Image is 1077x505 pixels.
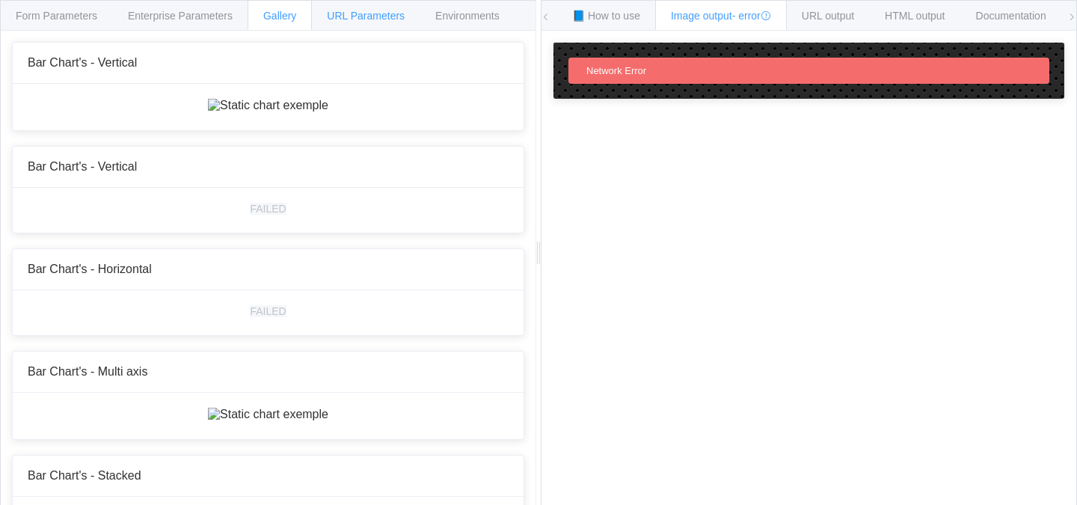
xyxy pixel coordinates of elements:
span: Enterprise Parameters [128,10,233,22]
img: Static chart exemple [208,408,328,421]
span: Bar Chart's - Stacked [28,469,141,482]
span: Gallery [263,10,296,22]
div: FAILED [250,305,286,317]
span: Network Error [586,65,646,76]
img: Static chart exemple [208,99,328,112]
span: Bar Chart's - Vertical [28,160,137,173]
span: Documentation [976,10,1046,22]
span: Form Parameters [16,10,97,22]
div: FAILED [250,203,286,215]
span: URL output [802,10,854,22]
span: URL Parameters [327,10,405,22]
span: Bar Chart's - Vertical [28,56,137,69]
span: HTML output [885,10,945,22]
span: 📘 How to use [572,10,640,22]
span: - error [732,10,771,22]
span: Image output [671,10,771,22]
span: Bar Chart's - Horizontal [28,263,152,275]
span: Environments [435,10,500,22]
span: Bar Chart's - Multi axis [28,365,147,378]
